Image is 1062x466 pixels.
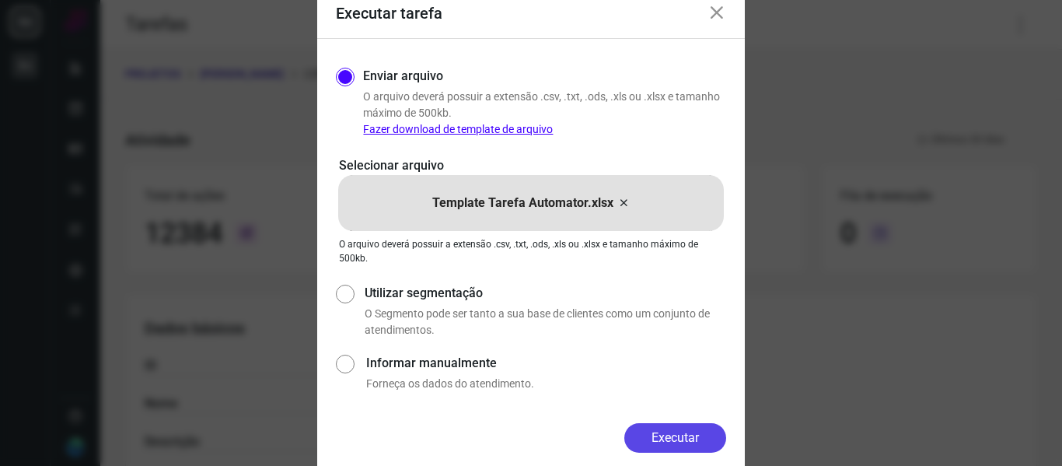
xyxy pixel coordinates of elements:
label: Enviar arquivo [363,67,443,86]
label: Utilizar segmentação [365,284,726,303]
label: Informar manualmente [366,354,726,373]
p: O Segmento pode ser tanto a sua base de clientes como um conjunto de atendimentos. [365,306,726,338]
p: Template Tarefa Automator.xlsx [432,194,613,212]
a: Fazer download de template de arquivo [363,123,553,135]
h3: Executar tarefa [336,4,442,23]
button: Executar [624,423,726,453]
p: Forneça os dados do atendimento. [366,376,726,392]
p: Selecionar arquivo [339,156,723,175]
p: O arquivo deverá possuir a extensão .csv, .txt, .ods, .xls ou .xlsx e tamanho máximo de 500kb. [339,237,723,265]
p: O arquivo deverá possuir a extensão .csv, .txt, .ods, .xls ou .xlsx e tamanho máximo de 500kb. [363,89,726,138]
